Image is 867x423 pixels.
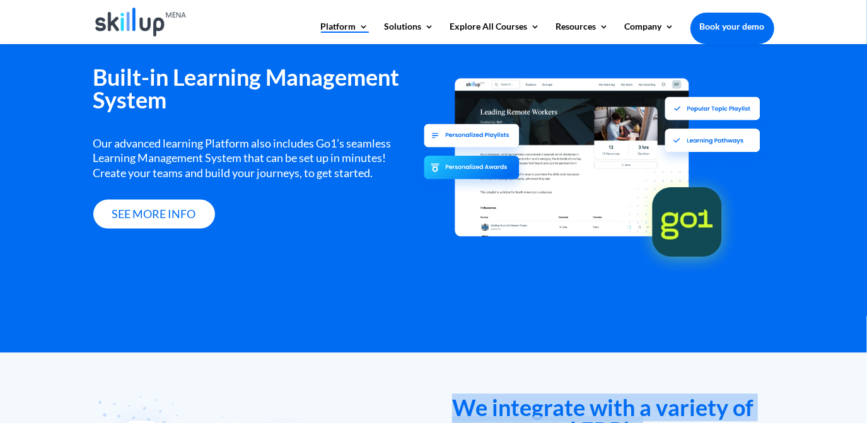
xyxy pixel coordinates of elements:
a: Explore All Courses [450,22,540,43]
a: Book your demo [690,13,774,40]
img: go1 logo - Skillup [629,172,732,275]
iframe: Chat Widget [658,287,867,423]
img: personalized - Skillup [419,118,535,195]
h3: Built-in Learning Management System [93,66,415,117]
img: popular topic playlist -Skillup [653,91,769,168]
a: Platform [321,22,369,43]
div: Our advanced learning Platform also includes Go1’s seamless Learning Management System that can b... [93,136,415,180]
a: Company [625,22,675,43]
a: see more info [93,199,215,229]
a: Resources [556,22,609,43]
img: Skillup Mena [95,8,187,37]
a: Solutions [385,22,434,43]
